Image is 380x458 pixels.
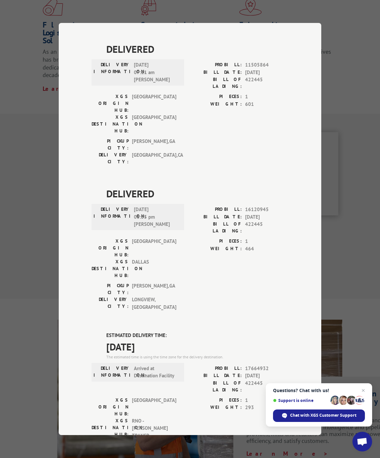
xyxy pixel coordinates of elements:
label: WEIGHT: [190,404,242,411]
label: BILL DATE: [190,372,242,380]
span: 422445 [245,76,288,90]
span: [DATE] 05:55 pm [PERSON_NAME] [134,206,178,228]
label: PIECES: [190,238,242,245]
label: BILL DATE: [190,69,242,76]
span: [GEOGRAPHIC_DATA] , CA [132,151,176,165]
span: 16120945 [245,206,288,213]
label: PROBILL: [190,365,242,372]
span: DELIVERED [106,42,288,56]
span: Support is online [273,398,328,403]
label: BILL OF LADING: [190,221,242,234]
label: PICKUP CITY: [92,138,129,151]
span: [DATE] 07:11 am [PERSON_NAME] [134,61,178,84]
span: Chat with XGS Customer Support [290,412,356,418]
label: WEIGHT: [190,245,242,252]
label: XGS ORIGIN HUB: [92,93,129,114]
span: DALLAS [132,258,176,279]
span: RNO - [PERSON_NAME] TRANSP [132,417,176,439]
span: 422445 [245,221,288,234]
span: [DATE] [245,213,288,221]
div: The estimated time is using the time zone for the delivery destination. [106,354,288,360]
label: ESTIMATED DELIVERY TIME: [106,332,288,339]
label: XGS DESTINATION HUB: [92,417,129,439]
span: [GEOGRAPHIC_DATA] [132,114,176,134]
label: PICKUP CITY: [92,282,129,296]
label: PIECES: [190,93,242,101]
label: DELIVERY INFORMATION: [94,206,131,228]
span: Questions? Chat with us! [273,388,365,393]
span: [GEOGRAPHIC_DATA] [132,238,176,258]
label: PROBILL: [190,61,242,69]
label: XGS ORIGIN HUB: [92,238,129,258]
span: 1 [245,396,288,404]
label: PIECES: [190,396,242,404]
span: 422445 [245,379,288,393]
span: Close chat [359,387,367,394]
span: 601 [245,100,288,108]
label: BILL OF LADING: [190,76,242,90]
span: [DATE] [245,372,288,380]
label: XGS DESTINATION HUB: [92,114,129,134]
span: [PERSON_NAME] , GA [132,138,176,151]
label: BILL OF LADING: [190,379,242,393]
label: DELIVERY CITY: [92,296,129,311]
span: [GEOGRAPHIC_DATA] [132,93,176,114]
span: 11505864 [245,61,288,69]
label: DELIVERY CITY: [92,151,129,165]
span: DELIVERED [106,186,288,201]
label: DELIVERY INFORMATION: [94,61,131,84]
span: 293 [245,404,288,411]
span: [DATE] [106,339,288,354]
label: XGS DESTINATION HUB: [92,258,129,279]
span: 464 [245,245,288,252]
span: 17664932 [245,365,288,372]
div: Chat with XGS Customer Support [273,409,365,422]
label: PROBILL: [190,206,242,213]
label: DELIVERY INFORMATION: [94,365,131,379]
span: [PERSON_NAME] , GA [132,282,176,296]
label: XGS ORIGIN HUB: [92,396,129,417]
span: LONGVIEW , [GEOGRAPHIC_DATA] [132,296,176,311]
div: Open chat [352,432,372,451]
span: 1 [245,238,288,245]
span: 1 [245,93,288,101]
label: WEIGHT: [190,100,242,108]
label: BILL DATE: [190,213,242,221]
span: Arrived at Destination Facility [134,365,178,379]
span: [GEOGRAPHIC_DATA] [132,396,176,417]
span: [DATE] [245,69,288,76]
